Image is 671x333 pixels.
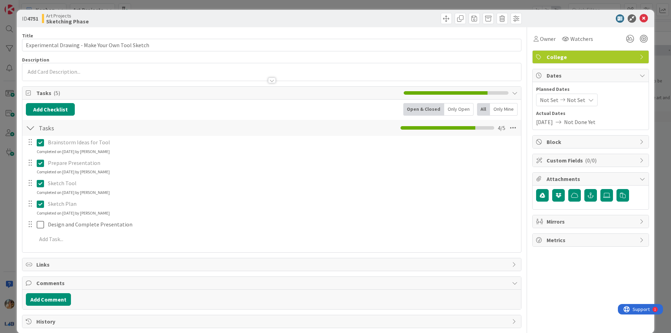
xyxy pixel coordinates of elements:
span: ID [22,14,38,23]
b: 4751 [27,15,38,22]
span: Links [36,260,508,269]
span: Tasks [36,89,400,97]
span: Metrics [547,236,636,244]
span: History [36,317,508,326]
div: Open & Closed [403,103,444,116]
span: Attachments [547,175,636,183]
div: Completed on [DATE] by [PERSON_NAME] [37,210,110,216]
p: Design and Complete Presentation [48,220,516,229]
div: Completed on [DATE] by [PERSON_NAME] [37,189,110,196]
p: Sketch Plan [48,200,516,208]
span: Block [547,138,636,146]
div: 1 [36,3,38,8]
div: Completed on [DATE] by [PERSON_NAME] [37,149,110,155]
span: Not Set [540,96,558,104]
span: Support [15,1,32,9]
p: Brainstorm Ideas for Tool [48,138,516,146]
input: type card name here... [22,39,521,51]
div: Only Open [444,103,474,116]
div: Completed on [DATE] by [PERSON_NAME] [37,169,110,175]
span: Comments [36,279,508,287]
div: All [477,103,490,116]
span: Dates [547,71,636,80]
span: Art Projects [46,13,89,19]
span: Custom Fields [547,156,636,165]
input: Add Checklist... [36,122,194,134]
button: Add Comment [26,293,71,306]
span: 4 / 5 [498,124,505,132]
span: Owner [540,35,556,43]
p: Sketch Tool [48,179,516,187]
p: Prepare Presentation [48,159,516,167]
div: Only Mine [490,103,518,116]
b: Sketching Phase [46,19,89,24]
span: Mirrors [547,217,636,226]
span: Watchers [570,35,593,43]
span: ( 0/0 ) [585,157,597,164]
span: Planned Dates [536,86,645,93]
span: ( 5 ) [53,89,60,96]
span: College [547,53,636,61]
button: Add Checklist [26,103,75,116]
span: Description [22,57,49,63]
span: Actual Dates [536,110,645,117]
span: Not Set [567,96,585,104]
label: Title [22,32,33,39]
span: [DATE] [536,118,553,126]
span: Not Done Yet [564,118,596,126]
